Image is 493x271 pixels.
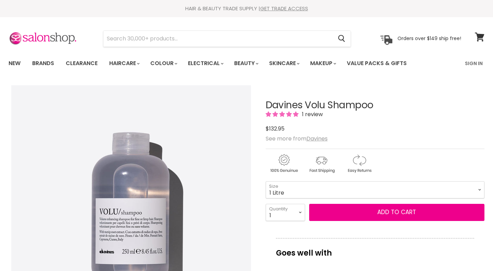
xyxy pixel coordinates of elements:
[103,31,332,47] input: Search
[266,153,302,174] img: genuine.gif
[266,204,305,221] select: Quantity
[459,239,486,264] iframe: Gorgias live chat messenger
[3,56,26,71] a: New
[266,125,285,133] span: $132.95
[260,5,308,12] a: GET TRADE ACCESS
[342,56,412,71] a: Value Packs & Gifts
[145,56,181,71] a: Colour
[264,56,304,71] a: Skincare
[229,56,263,71] a: Beauty
[27,56,59,71] a: Brands
[276,238,474,261] p: Goes well with
[461,56,487,71] a: Sign In
[332,31,351,47] button: Search
[305,56,340,71] a: Makeup
[303,153,340,174] img: shipping.gif
[104,56,144,71] a: Haircare
[341,153,377,174] img: returns.gif
[397,35,461,41] p: Orders over $149 ship free!
[309,204,484,221] button: Add to cart
[3,53,437,73] ul: Main menu
[61,56,103,71] a: Clearance
[266,110,300,118] span: 5.00 stars
[183,56,228,71] a: Electrical
[306,135,328,143] a: Davines
[266,100,484,111] h1: Davines Volu Shampoo
[300,110,323,118] span: 1 review
[103,30,351,47] form: Product
[266,135,328,143] span: See more from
